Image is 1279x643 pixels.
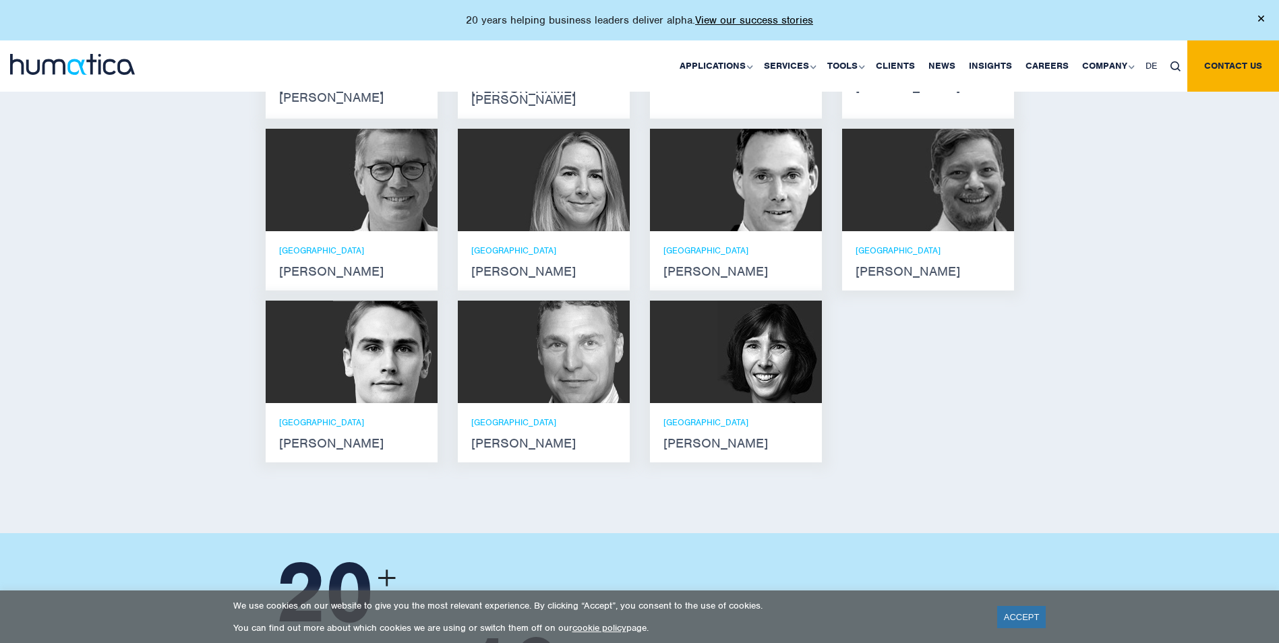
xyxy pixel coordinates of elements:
strong: [PERSON_NAME] [279,266,424,277]
strong: [PERSON_NAME] [663,266,808,277]
a: cookie policy [572,622,626,634]
p: 20 years helping business leaders deliver alpha. [466,13,813,27]
strong: [PERSON_NAME] [PERSON_NAME] [471,84,616,105]
strong: Manolis Datseris [663,82,808,92]
p: You can find out more about which cookies we are using or switch them off on our page. [233,622,980,634]
strong: [PERSON_NAME] [471,438,616,449]
strong: [PERSON_NAME] [663,438,808,449]
strong: [PERSON_NAME] [856,266,1001,277]
img: Bryan Turner [525,301,630,403]
img: Claudio Limacher [910,129,1014,231]
p: [GEOGRAPHIC_DATA] [663,417,808,428]
img: Andreas Knobloch [717,129,822,231]
a: Applications [673,40,757,92]
p: [GEOGRAPHIC_DATA] [279,417,424,428]
a: ACCEPT [997,606,1046,628]
p: [GEOGRAPHIC_DATA] [471,417,616,428]
a: Careers [1019,40,1075,92]
a: Tools [821,40,869,92]
strong: [PERSON_NAME] [PERSON_NAME] [279,82,424,103]
span: DE [1146,60,1157,71]
p: [GEOGRAPHIC_DATA] [471,245,616,256]
img: Jan Löning [333,129,438,231]
a: View our success stories [695,13,813,27]
a: Contact us [1187,40,1279,92]
p: [GEOGRAPHIC_DATA] [856,245,1001,256]
img: search_icon [1170,61,1181,71]
img: Paul Simpson [333,301,438,403]
img: Karen Wright [717,301,822,403]
a: DE [1139,40,1164,92]
a: Services [757,40,821,92]
p: [GEOGRAPHIC_DATA] [663,245,808,256]
a: Insights [962,40,1019,92]
span: + [378,557,396,601]
img: Zoë Fox [525,129,630,231]
a: Company [1075,40,1139,92]
p: [GEOGRAPHIC_DATA] [279,245,424,256]
strong: [PERSON_NAME] [471,266,616,277]
strong: [PERSON_NAME] [279,438,424,449]
a: News [922,40,962,92]
p: We use cookies on our website to give you the most relevant experience. By clicking “Accept”, you... [233,600,980,611]
img: logo [10,54,135,75]
a: Clients [869,40,922,92]
strong: [PERSON_NAME] [856,82,1001,92]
